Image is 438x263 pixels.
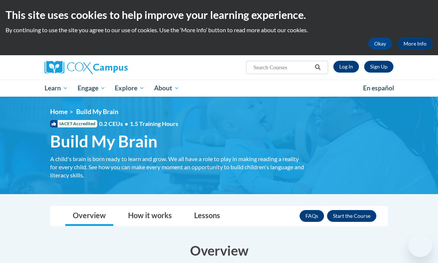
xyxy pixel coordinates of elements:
[45,84,68,93] span: Learn
[6,7,432,22] h2: This site uses cookies to help improve your learning experience.
[50,155,306,179] div: A child's brain is born ready to learn and grow. We all have a role to play in making reading a r...
[78,84,105,93] span: Engage
[187,206,228,226] a: Lessons
[45,61,128,74] img: Cox Campus
[50,108,68,116] a: Home
[121,206,179,226] a: How it works
[115,84,144,93] span: Explore
[6,26,432,34] p: By continuing to use the site you agree to our use of cookies. Use the ‘More info’ button to read...
[39,80,399,97] div: Main menu
[50,120,97,127] span: IACET Accredited
[65,206,113,226] a: Overview
[358,80,399,96] a: En español
[312,63,323,72] button: Search
[333,61,359,73] a: Log In
[73,80,110,97] a: Engage
[327,210,376,222] button: Enroll
[398,38,432,50] a: More Info
[364,61,393,73] a: Register
[154,84,179,93] span: About
[253,63,312,72] input: Search Courses
[50,241,388,260] h3: Overview
[368,38,392,50] button: Okay
[99,120,178,128] span: 0.2 CEUs
[50,131,157,151] span: Build My Brain
[363,84,394,92] span: En español
[149,80,184,97] a: About
[45,61,153,74] a: Cox Campus
[110,80,149,97] a: Explore
[76,108,118,116] span: Build My Brain
[300,210,324,222] a: FAQs
[40,80,73,97] a: Learn
[130,120,178,127] span: 1.5 Training Hours
[125,120,128,127] span: •
[408,233,432,257] iframe: Button to launch messaging window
